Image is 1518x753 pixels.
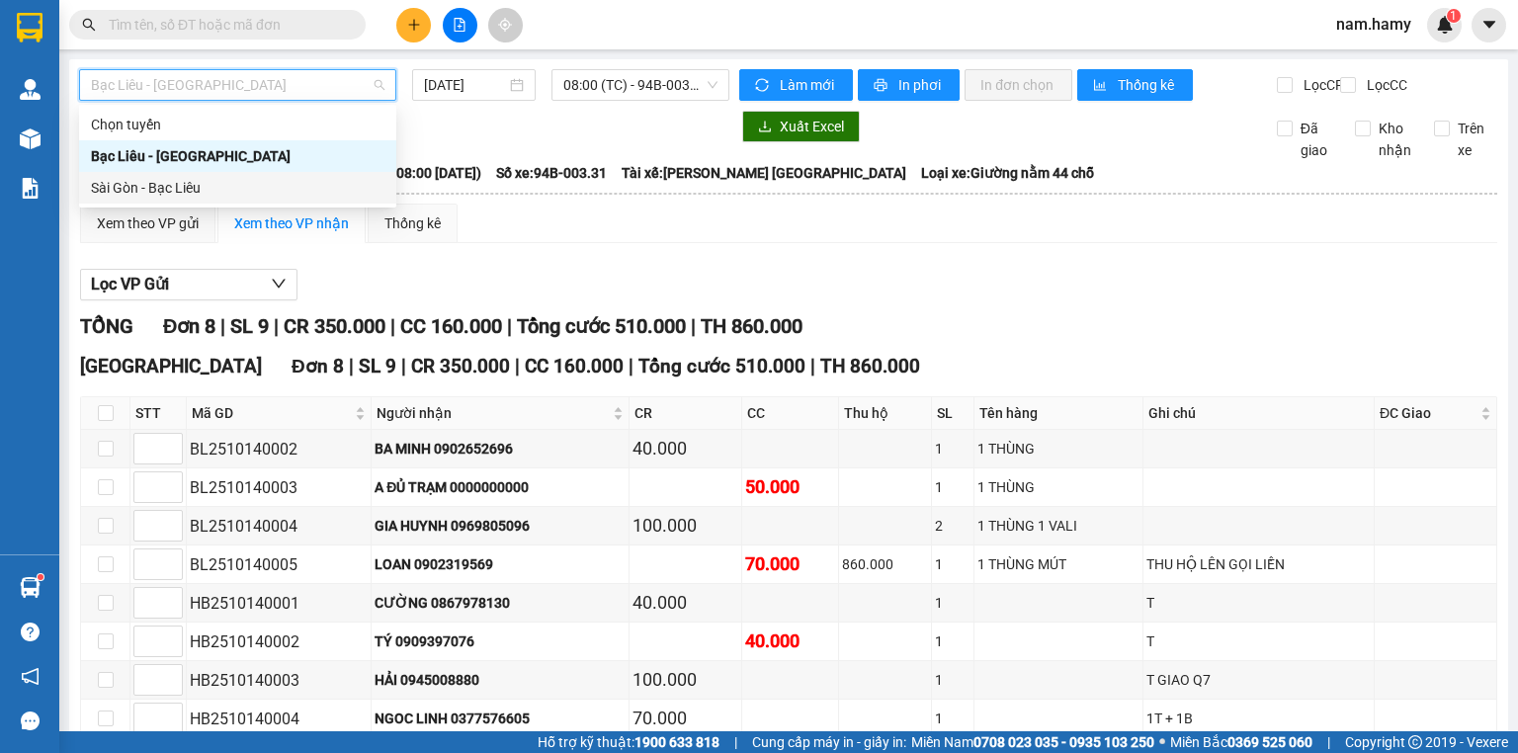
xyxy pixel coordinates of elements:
[1436,16,1454,34] img: icon-new-feature
[965,69,1072,101] button: In đơn chọn
[187,468,372,507] td: BL2510140003
[1159,738,1165,746] span: ⚪️
[632,705,738,732] div: 70.000
[977,476,1139,498] div: 1 THÙNG
[498,18,512,32] span: aim
[1450,9,1457,23] span: 1
[187,545,372,584] td: BL2510140005
[424,74,505,96] input: 14/10/2025
[21,711,40,730] span: message
[91,177,384,199] div: Sài Gòn - Bạc Liêu
[780,74,837,96] span: Làm mới
[192,402,351,424] span: Mã GD
[755,78,772,94] span: sync
[349,355,354,377] span: |
[1118,74,1177,96] span: Thống kê
[758,120,772,135] span: download
[632,589,738,617] div: 40.000
[1170,731,1312,753] span: Miền Bắc
[91,145,384,167] div: Bạc Liêu - [GEOGRAPHIC_DATA]
[634,734,719,750] strong: 1900 633 818
[1472,8,1506,42] button: caret-down
[114,13,263,38] b: Nhà Xe Hà My
[163,314,215,338] span: Đơn 8
[80,355,262,377] span: [GEOGRAPHIC_DATA]
[898,74,944,96] span: In phơi
[1146,630,1370,652] div: T
[80,314,133,338] span: TỔNG
[390,314,395,338] span: |
[752,731,906,753] span: Cung cấp máy in - giấy in:
[274,314,279,338] span: |
[187,430,372,468] td: BL2510140002
[935,592,970,614] div: 1
[1146,553,1370,575] div: THU HỘ LÊN GỌI LIỀN
[234,212,349,234] div: Xem theo VP nhận
[839,397,932,430] th: Thu hộ
[375,553,625,575] div: LOAN 0902319569
[973,734,1154,750] strong: 0708 023 035 - 0935 103 250
[401,355,406,377] span: |
[507,314,512,338] span: |
[220,314,225,338] span: |
[20,128,41,149] img: warehouse-icon
[538,731,719,753] span: Hỗ trợ kỹ thuật:
[190,668,368,693] div: HB2510140003
[17,13,42,42] img: logo-vxr
[375,592,625,614] div: CƯỜNG 0867978130
[230,314,269,338] span: SL 9
[630,397,742,430] th: CR
[622,162,906,184] span: Tài xế: [PERSON_NAME] [GEOGRAPHIC_DATA]
[932,397,974,430] th: SL
[190,552,368,577] div: BL2510140005
[911,731,1154,753] span: Miền Nam
[701,314,802,338] span: TH 860.000
[91,114,384,135] div: Chọn tuyến
[187,661,372,700] td: HB2510140003
[271,276,287,292] span: down
[745,550,835,578] div: 70.000
[858,69,960,101] button: printerIn phơi
[515,355,520,377] span: |
[1143,397,1374,430] th: Ghi chú
[1093,78,1110,94] span: bar-chart
[739,69,853,101] button: syncLàm mới
[79,172,396,204] div: Sài Gòn - Bạc Liêu
[1359,74,1410,96] span: Lọc CC
[109,14,342,36] input: Tìm tên, số ĐT hoặc mã đơn
[400,314,502,338] span: CC 160.000
[359,355,396,377] span: SL 9
[1146,592,1370,614] div: T
[187,584,372,623] td: HB2510140001
[1293,118,1341,161] span: Đã giao
[21,623,40,641] span: question-circle
[337,162,481,184] span: Chuyến: (08:00 [DATE])
[1408,735,1422,749] span: copyright
[488,8,523,42] button: aim
[691,314,696,338] span: |
[1327,731,1330,753] span: |
[292,355,344,377] span: Đơn 8
[187,700,372,738] td: HB2510140004
[935,438,970,460] div: 1
[190,475,368,500] div: BL2510140003
[734,731,737,753] span: |
[780,116,844,137] span: Xuất Excel
[496,162,607,184] span: Số xe: 94B-003.31
[375,669,625,691] div: HẢI 0945008880
[632,435,738,462] div: 40.000
[935,669,970,691] div: 1
[874,78,890,94] span: printer
[20,178,41,199] img: solution-icon
[114,47,129,63] span: environment
[935,515,970,537] div: 2
[20,79,41,100] img: warehouse-icon
[638,355,805,377] span: Tổng cước 510.000
[20,577,41,598] img: warehouse-icon
[21,667,40,686] span: notification
[284,314,385,338] span: CR 350.000
[91,70,384,100] span: Bạc Liêu - Sài Gòn
[80,269,297,300] button: Lọc VP Gửi
[114,72,129,88] span: phone
[9,68,377,93] li: 0946 508 595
